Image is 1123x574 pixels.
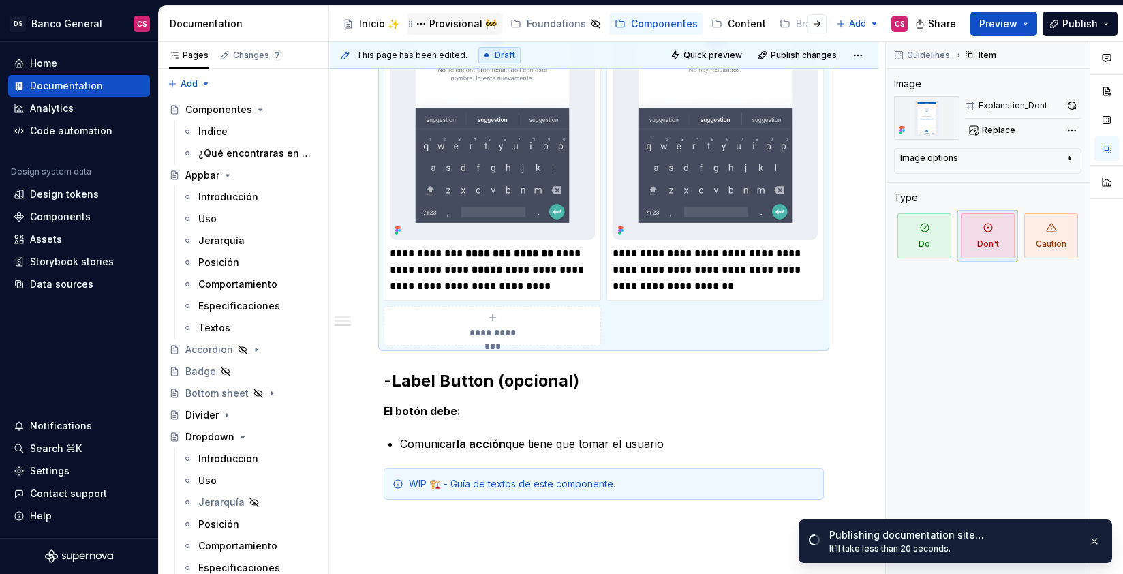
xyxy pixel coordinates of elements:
[8,460,150,482] a: Settings
[359,17,399,31] div: Inicio ✨
[8,52,150,74] a: Home
[185,408,219,422] div: Divider
[457,437,506,451] strong: la acción
[409,477,815,491] div: WIP 🏗️ - Guía de textos de este componente.
[505,13,606,35] a: Foundations
[8,206,150,228] a: Components
[185,387,249,400] div: Bottom sheet
[337,13,405,35] a: Inicio ✨
[198,234,245,247] div: Jerarquía
[897,213,951,258] span: Do
[10,16,26,32] div: DS
[170,17,323,31] div: Documentation
[272,50,283,61] span: 7
[164,339,323,361] a: Accordion
[164,164,323,186] a: Appbar
[8,97,150,119] a: Analytics
[8,483,150,504] button: Contact support
[185,168,219,182] div: Appbar
[666,46,748,65] button: Quick preview
[908,12,965,36] button: Share
[609,13,703,35] a: Componentes
[728,17,766,31] div: Content
[829,543,1077,554] div: It’ll take less than 20 seconds.
[8,183,150,205] a: Design tokens
[176,295,323,317] a: Especificaciones
[176,448,323,470] a: Introducción
[631,17,698,31] div: Componentes
[894,210,955,262] button: Do
[890,46,956,65] button: Guidelines
[164,99,323,121] a: Componentes
[894,191,918,205] div: Type
[8,75,150,97] a: Documentation
[384,404,461,418] strong: El botón debe:
[907,50,950,61] span: Guidelines
[970,12,1037,36] button: Preview
[1062,17,1098,31] span: Publish
[30,79,103,93] div: Documentation
[198,452,258,466] div: Introducción
[198,474,217,487] div: Uso
[176,208,323,230] a: Uso
[8,120,150,142] a: Code automation
[164,404,323,426] a: Divider
[198,190,258,204] div: Introducción
[895,18,905,29] div: CS
[8,228,150,250] a: Assets
[3,9,155,38] button: DSBanco GeneralCS
[176,121,323,142] a: Indice
[30,277,93,291] div: Data sources
[832,14,883,33] button: Add
[849,18,866,29] span: Add
[400,436,824,452] p: Comunicar que tiene que tomar el usuario
[30,187,99,201] div: Design tokens
[30,57,57,70] div: Home
[176,273,323,295] a: Comportamiento
[961,213,1015,258] span: Don't
[164,426,323,448] a: Dropdown
[30,464,70,478] div: Settings
[30,102,74,115] div: Analytics
[176,492,323,513] a: Jerarquía
[198,496,245,509] div: Jerarquía
[30,210,91,224] div: Components
[185,343,233,357] div: Accordion
[185,103,252,117] div: Componentes
[8,438,150,459] button: Search ⌘K
[176,252,323,273] a: Posición
[198,277,277,291] div: Comportamiento
[176,230,323,252] a: Jerarquía
[176,513,323,535] a: Posición
[198,299,280,313] div: Especificaciones
[30,419,92,433] div: Notifications
[185,365,216,378] div: Badge
[979,100,1047,111] div: Explanation_Dont
[198,147,311,160] div: ¿Qué encontraras en cada sección?
[30,442,82,455] div: Search ⌘K
[384,370,824,392] h2: -Label Button (opcional)
[8,251,150,273] a: Storybook stories
[8,273,150,295] a: Data sources
[429,17,497,31] div: Provisional 🚧
[894,96,959,140] img: ce64a867-a1a0-4499-8eb6-cce69f80905e.png
[198,212,217,226] div: Uso
[683,50,742,61] span: Quick preview
[982,125,1015,136] span: Replace
[30,124,112,138] div: Code automation
[957,210,1018,262] button: Don't
[900,153,958,164] div: Image options
[181,78,198,89] span: Add
[894,77,921,91] div: Image
[8,415,150,437] button: Notifications
[164,74,215,93] button: Add
[407,13,502,35] a: Provisional 🚧
[965,121,1021,140] button: Replace
[45,549,113,563] svg: Supernova Logo
[356,50,467,61] span: This page has been edited.
[164,361,323,382] a: Badge
[176,186,323,208] a: Introducción
[198,517,239,531] div: Posición
[176,317,323,339] a: Textos
[928,17,956,31] span: Share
